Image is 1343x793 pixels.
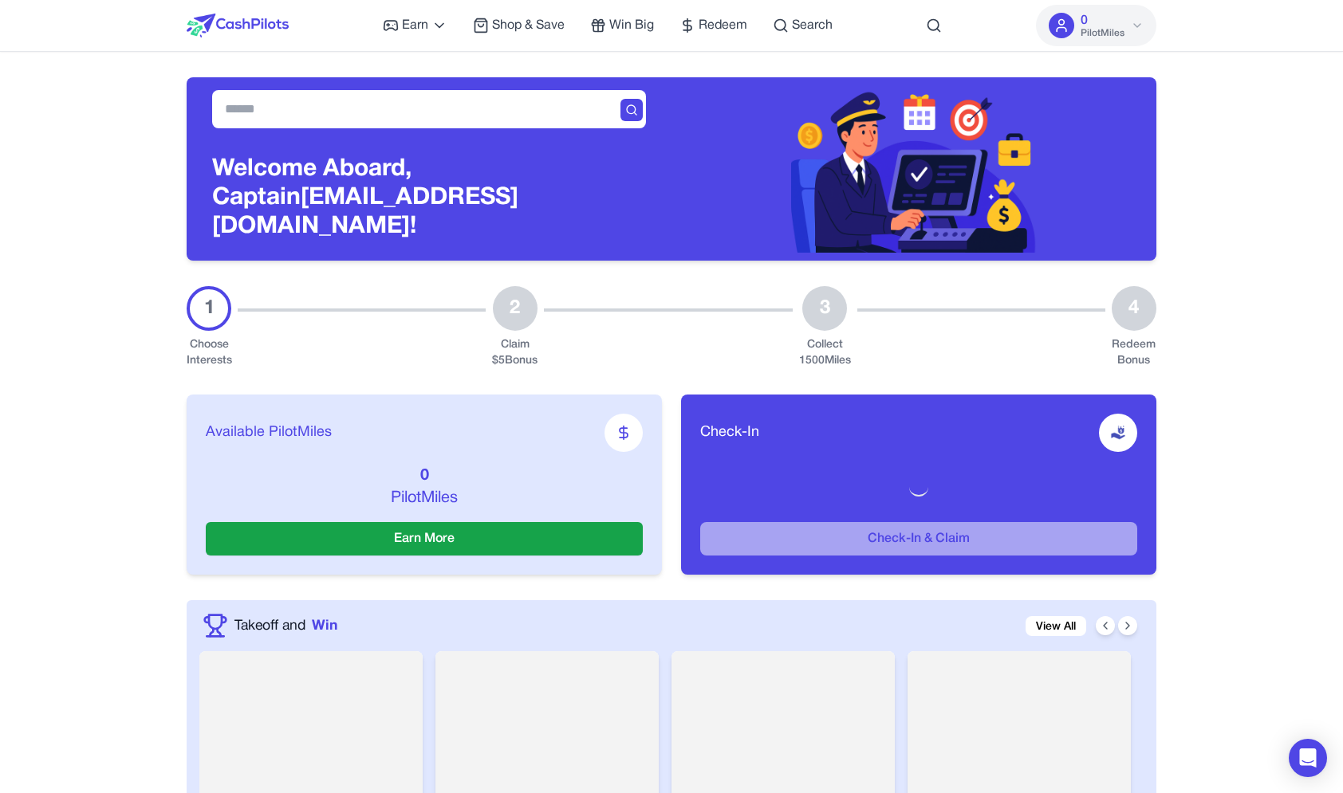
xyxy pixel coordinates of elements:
span: Takeoff and [234,615,305,636]
button: Earn More [206,522,643,555]
img: receive-dollar [1110,425,1126,441]
a: Win Big [590,16,654,35]
span: Shop & Save [492,16,565,35]
span: Available PilotMiles [206,422,332,444]
a: Earn [383,16,447,35]
p: 0 [206,465,643,487]
div: Open Intercom Messenger [1289,739,1327,777]
span: Check-In [700,422,759,444]
a: Search [773,16,833,35]
a: Shop & Save [473,16,565,35]
img: Header decoration [791,77,1037,253]
h3: Welcome Aboard, Captain [EMAIL_ADDRESS][DOMAIN_NAME]! [212,155,646,241]
div: 3 [802,286,847,331]
a: Redeem [679,16,747,35]
div: Claim $ 5 Bonus [492,337,538,369]
a: Takeoff andWin [234,615,337,636]
img: CashPilots Logo [187,14,289,37]
span: 0 [1081,11,1088,30]
a: View All [1026,616,1086,636]
span: Redeem [699,16,747,35]
div: 4 [1112,286,1156,331]
span: Earn [402,16,428,35]
p: PilotMiles [206,487,643,509]
button: 0PilotMiles [1036,5,1156,46]
span: Win [312,615,337,636]
div: Choose Interests [187,337,231,369]
span: Search [792,16,833,35]
div: Redeem Bonus [1112,337,1156,369]
span: Win Big [609,16,654,35]
div: 2 [493,286,538,331]
div: 1 [187,286,231,331]
div: Collect 1500 Miles [799,337,851,369]
span: PilotMiles [1081,27,1124,40]
button: Check-In & Claim [700,522,1137,555]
